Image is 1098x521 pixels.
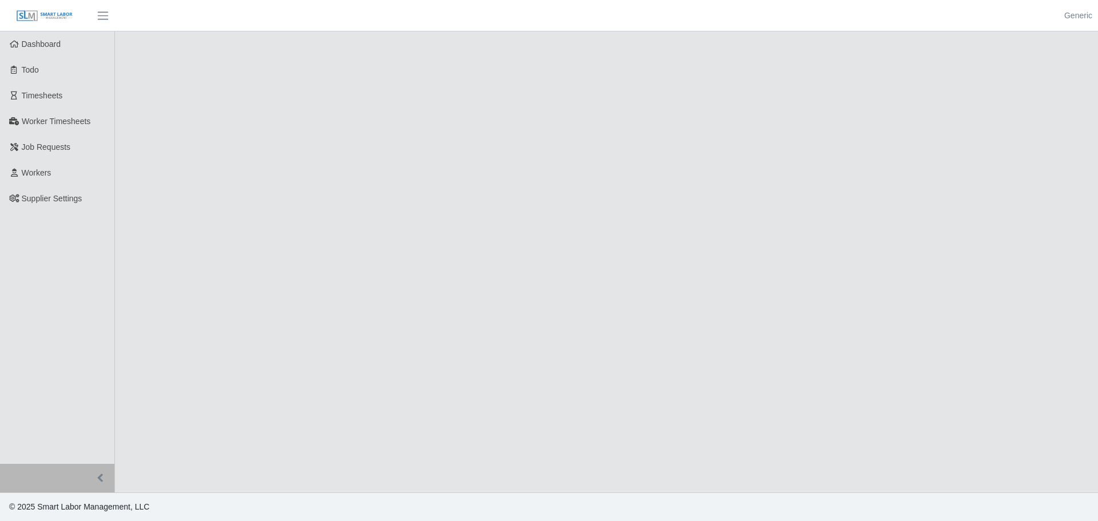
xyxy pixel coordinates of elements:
a: Generic [1064,10,1092,22]
span: © 2025 Smart Labor Management, LLC [9,502,149,511]
img: SLM Logo [16,10,73,22]
span: Dashboard [22,39,61,49]
span: Workers [22,168,51,177]
span: Supplier Settings [22,194,82,203]
span: Todo [22,65,39,74]
span: Job Requests [22,142,71,152]
span: Worker Timesheets [22,117,90,126]
span: Timesheets [22,91,63,100]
